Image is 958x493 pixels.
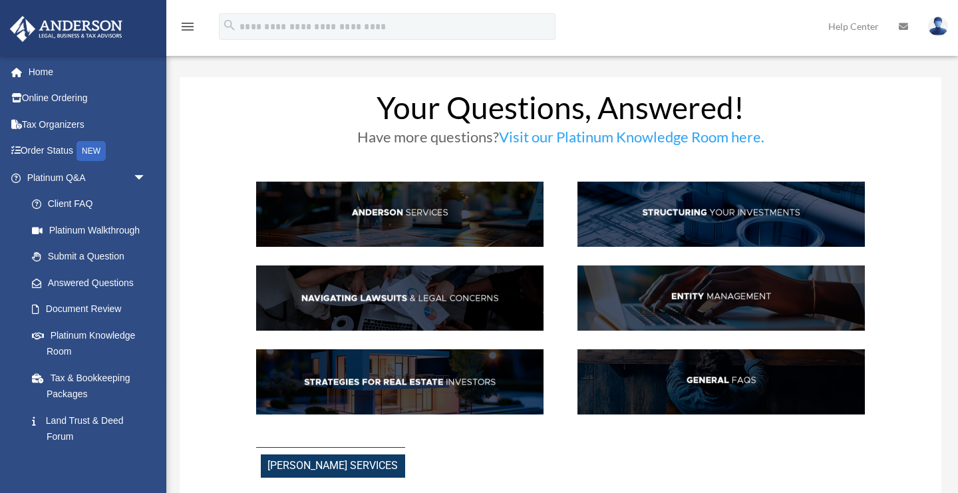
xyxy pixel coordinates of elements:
a: menu [180,23,196,35]
a: Land Trust & Deed Forum [19,407,166,450]
a: Online Ordering [9,85,166,112]
img: EntManag_hdr [577,265,866,331]
img: StratsRE_hdr [256,349,544,414]
a: Visit our Platinum Knowledge Room here. [499,128,764,152]
a: Document Review [19,296,166,323]
img: AndServ_hdr [256,182,544,247]
img: StructInv_hdr [577,182,866,247]
a: Platinum Knowledge Room [19,322,166,365]
a: Answered Questions [19,269,166,296]
h1: Your Questions, Answered! [256,92,866,130]
img: GenFAQ_hdr [577,349,866,414]
a: Platinum Q&Aarrow_drop_down [9,164,166,191]
img: User Pic [928,17,948,36]
a: Order StatusNEW [9,138,166,165]
div: NEW [77,141,106,161]
a: Platinum Walkthrough [19,217,166,244]
img: Anderson Advisors Platinum Portal [6,16,126,42]
a: Home [9,59,166,85]
h3: Have more questions? [256,130,866,151]
img: NavLaw_hdr [256,265,544,331]
i: menu [180,19,196,35]
i: search [222,18,237,33]
a: Tax & Bookkeeping Packages [19,365,166,407]
span: [PERSON_NAME] Services [261,454,405,478]
a: Tax Organizers [9,111,166,138]
a: Client FAQ [19,191,160,218]
a: Submit a Question [19,244,166,270]
span: arrow_drop_down [133,164,160,192]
